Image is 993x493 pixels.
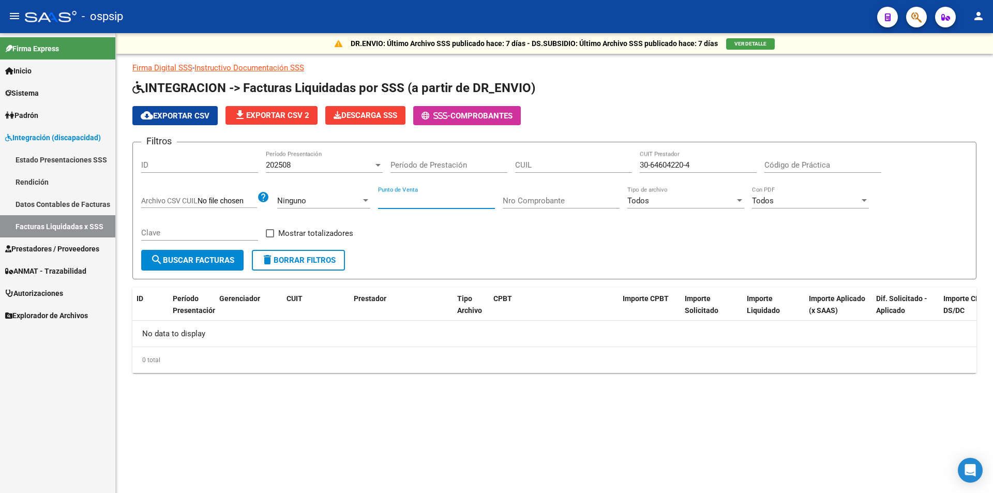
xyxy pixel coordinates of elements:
div: No data to display [132,321,976,347]
span: Mostrar totalizadores [278,227,353,240]
span: CUIT [287,294,303,303]
span: - ospsip [82,5,123,28]
span: Prestadores / Proveedores [5,243,99,255]
span: INTEGRACION -> Facturas Liquidadas por SSS (a partir de DR_ENVIO) [132,81,535,95]
button: Exportar CSV [132,106,218,125]
mat-icon: file_download [234,109,246,121]
datatable-header-cell: Gerenciador [215,288,282,333]
span: Prestador [354,294,386,303]
span: Importe Solicitado [685,294,718,315]
datatable-header-cell: Tipo Archivo [453,288,489,333]
span: Firma Express [5,43,59,54]
datatable-header-cell: Período Presentación [169,288,215,333]
span: Explorador de Archivos [5,310,88,321]
span: Gerenciador [219,294,260,303]
span: Autorizaciones [5,288,63,299]
span: Ninguno [277,196,306,205]
span: Buscar Facturas [151,256,234,265]
span: Comprobantes [450,111,513,121]
a: Instructivo Documentación SSS [194,63,304,72]
button: VER DETALLE [726,38,775,50]
h3: Filtros [141,134,177,148]
datatable-header-cell: Prestador [350,288,453,333]
span: Archivo CSV CUIL [141,197,198,205]
datatable-header-cell: ID [132,288,169,333]
span: Exportar CSV [141,111,209,121]
a: Firma Digital SSS [132,63,192,72]
datatable-header-cell: Importe CPBT [619,288,681,333]
span: Padrón [5,110,38,121]
p: - [132,62,976,73]
span: CPBT [493,294,512,303]
p: DR.ENVIO: Último Archivo SSS publicado hace: 7 días - DS.SUBSIDIO: Último Archivo SSS publicado h... [351,38,718,49]
span: Importe CPBT DS/DC [943,294,989,315]
datatable-header-cell: CPBT [489,288,619,333]
button: Buscar Facturas [141,250,244,271]
span: Dif. Solicitado - Aplicado [876,294,927,315]
span: Todos [627,196,649,205]
span: Período Presentación [173,294,217,315]
span: Borrar Filtros [261,256,336,265]
span: Descarga SSS [334,111,397,120]
input: Archivo CSV CUIL [198,197,257,206]
span: Importe CPBT [623,294,669,303]
mat-icon: delete [261,253,274,266]
span: - [422,111,450,121]
button: -Comprobantes [413,106,521,125]
span: Todos [752,196,774,205]
span: 202508 [266,160,291,170]
div: Open Intercom Messenger [958,458,983,483]
datatable-header-cell: Dif. Solicitado - Aplicado [872,288,939,333]
datatable-header-cell: CUIT [282,288,350,333]
mat-icon: menu [8,10,21,22]
button: Descarga SSS [325,106,405,125]
button: Exportar CSV 2 [225,106,318,125]
mat-icon: help [257,191,269,203]
span: Exportar CSV 2 [234,111,309,120]
span: ANMAT - Trazabilidad [5,265,86,277]
button: Borrar Filtros [252,250,345,271]
span: VER DETALLE [734,41,766,47]
span: Importe Aplicado (x SAAS) [809,294,865,315]
span: ID [137,294,143,303]
span: Sistema [5,87,39,99]
mat-icon: cloud_download [141,109,153,122]
app-download-masive: Descarga masiva de comprobantes (adjuntos) [325,106,405,125]
datatable-header-cell: Importe Aplicado (x SAAS) [805,288,872,333]
mat-icon: person [972,10,985,22]
span: Integración (discapacidad) [5,132,101,143]
div: 0 total [132,347,976,373]
mat-icon: search [151,253,163,266]
span: Inicio [5,65,32,77]
datatable-header-cell: Importe Liquidado [743,288,805,333]
span: Tipo Archivo [457,294,482,315]
datatable-header-cell: Importe Solicitado [681,288,743,333]
span: Importe Liquidado [747,294,780,315]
